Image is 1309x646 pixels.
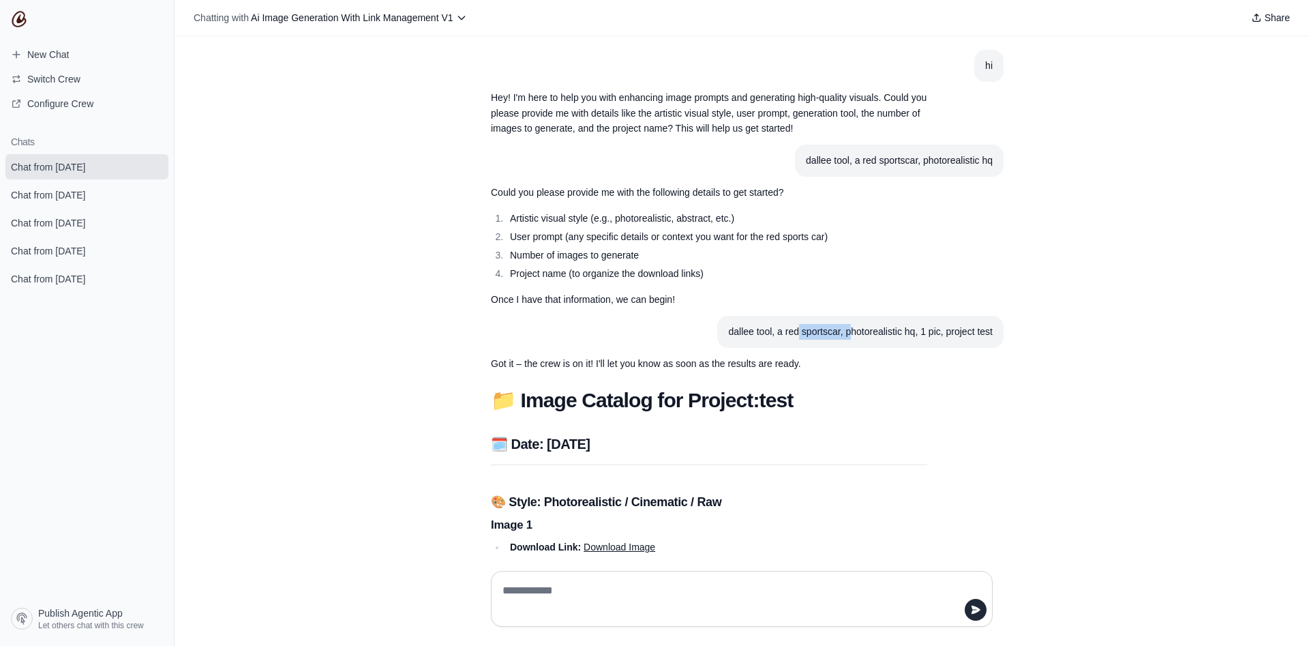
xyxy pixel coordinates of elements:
span: Switch Crew [27,72,80,86]
span: Chat from [DATE] [11,188,85,202]
a: Configure Crew [5,93,168,115]
span: Chat from [DATE] [11,216,85,230]
section: Response [480,348,938,380]
span: Let others chat with this crew [38,620,144,631]
div: dallee tool, a red sportscar, photorealistic hq, 1 pic, project test [728,324,993,340]
a: Chat from [DATE] [5,266,168,291]
button: Share [1246,8,1295,27]
a: New Chat [5,44,168,65]
p: Could you please provide me with the following details to get started? [491,185,927,201]
strong: Download Link: [510,542,581,553]
div: Chat-Widget [1241,581,1309,646]
span: New Chat [27,48,69,61]
span: Configure Crew [27,97,93,111]
a: Chat from [DATE] [5,182,168,207]
h3: 🎨 Style: Photorealistic / Cinematic / Raw [491,493,927,512]
a: Chat from [DATE] [5,154,168,179]
li: Project name (to organize the download links) [506,266,927,282]
section: User message [974,50,1004,82]
span: Chat from [DATE] [11,160,85,174]
p: Got it – the crew is on it! I'll let you know as soon as the results are ready. [491,356,927,372]
div: dallee tool, a red sportscar, photorealistic hq [806,153,993,168]
li: Number of images to generate [506,248,927,263]
a: Publish Agentic App Let others chat with this crew [5,602,168,635]
section: User message [795,145,1004,177]
button: Chatting with Ai Image Generation With Link Management V1 [188,8,472,27]
span: Ai Image Generation With Link Management V1 [251,12,453,23]
button: Switch Crew [5,68,168,90]
a: Download Image [584,542,655,553]
strong: test [759,389,794,411]
li: User prompt (any specific details or context you want for the red sports car) [506,229,927,245]
strong: Image 1 [491,518,532,531]
img: CrewAI Logo [11,11,27,27]
span: Chatting with [194,11,249,25]
p: Once I have that information, we can begin! [491,292,927,308]
li: Artistic visual style (e.g., photorealistic, abstract, etc.) [506,211,927,226]
div: hi [985,58,993,74]
span: Chat from [DATE] [11,244,85,258]
section: Response [480,177,938,316]
span: Chat from [DATE] [11,272,85,286]
span: Share [1265,11,1290,25]
iframe: Chat Widget [1241,581,1309,646]
h1: 📁 Image Catalog for Project: [491,388,927,413]
a: Chat from [DATE] [5,210,168,235]
section: User message [717,316,1004,348]
a: Chat from [DATE] [5,238,168,263]
p: Hey! I'm here to help you with enhancing image prompts and generating high-quality visuals. Could... [491,90,927,136]
span: Publish Agentic App [38,606,123,620]
h2: 🗓️ Date: [DATE] [491,435,927,454]
section: Response [480,82,938,145]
